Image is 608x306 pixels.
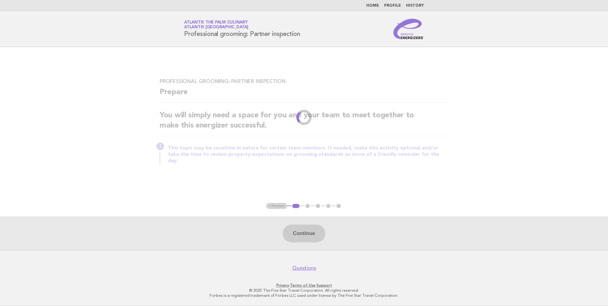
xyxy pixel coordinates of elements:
p: · · [109,283,499,288]
a: Atlantis The Palm CulinaryAtlantis [GEOGRAPHIC_DATA] [184,20,248,29]
a: Terms of Use [290,283,315,288]
a: Privacy [276,283,289,288]
h2: Prepare [160,87,448,103]
p: This topic may be sensitive in nature for certain team members. If needed, make this activity opt... [168,145,448,164]
p: © 2025 The Five Star Travel Corporation. All rights reserved. [109,288,499,293]
h2: You will simply need a space for you and your team to meet together to make this energizer succes... [160,110,448,136]
h3: Professional grooming: Partner inspection [160,78,448,85]
a: Home [366,4,379,8]
span: Atlantis [GEOGRAPHIC_DATA] [184,25,248,30]
p: Forbes is a registered trademark of Forbes LLC used under license by The Five Star Travel Corpora... [109,293,499,298]
img: Service Energizers [393,19,424,39]
a: Profile [384,4,401,8]
h1: Professional grooming: Partner inspection [184,21,300,37]
a: Questions [292,265,316,271]
a: History [406,4,424,8]
a: Support [316,283,332,288]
